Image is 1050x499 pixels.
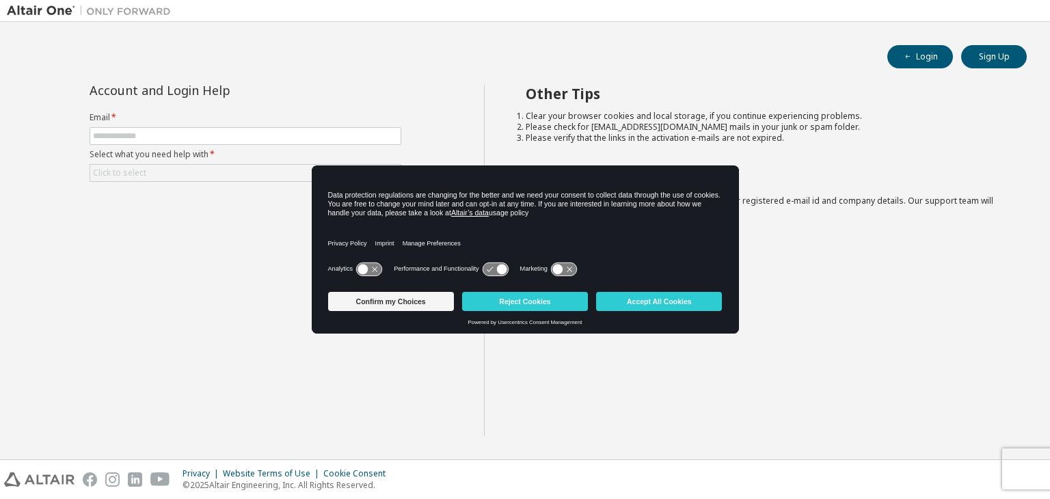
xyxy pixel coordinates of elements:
h2: Not sure how to login? [526,170,1003,187]
p: © 2025 Altair Engineering, Inc. All Rights Reserved. [183,479,394,491]
div: Privacy [183,468,223,479]
li: Please check for [EMAIL_ADDRESS][DOMAIN_NAME] mails in your junk or spam folder. [526,122,1003,133]
img: instagram.svg [105,472,120,487]
div: Click to select [93,167,146,178]
img: Altair One [7,4,178,18]
button: Login [887,45,953,68]
label: Select what you need help with [90,149,401,160]
img: altair_logo.svg [4,472,75,487]
span: with a brief description of the problem, your registered e-mail id and company details. Our suppo... [526,195,993,217]
li: Clear your browser cookies and local storage, if you continue experiencing problems. [526,111,1003,122]
img: linkedin.svg [128,472,142,487]
img: facebook.svg [83,472,97,487]
h2: Other Tips [526,85,1003,103]
div: Click to select [90,165,401,181]
li: Please verify that the links in the activation e-mails are not expired. [526,133,1003,144]
div: Cookie Consent [323,468,394,479]
label: Email [90,112,401,123]
div: Website Terms of Use [223,468,323,479]
div: Account and Login Help [90,85,339,96]
img: youtube.svg [150,472,170,487]
button: Sign Up [961,45,1027,68]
